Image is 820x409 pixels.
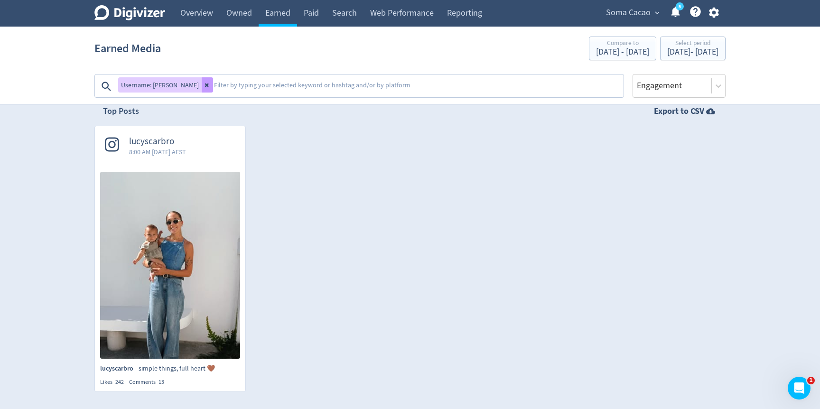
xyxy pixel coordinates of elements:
div: Likes [100,378,129,386]
h1: Earned Media [94,33,161,64]
div: [DATE] - [DATE] [596,48,649,56]
button: Select period[DATE]- [DATE] [660,37,726,60]
span: 242 [115,378,124,386]
span: lucyscarbro [100,364,139,373]
div: Compare to [596,40,649,48]
p: simple things, full heart 🤎 [100,364,240,373]
div: [DATE] - [DATE] [667,48,718,56]
img: simple things, full heart 🤎 [100,172,240,359]
span: Username: [PERSON_NAME] [121,82,199,88]
text: 5 [679,3,681,10]
span: Soma Cacao [606,5,651,20]
button: Compare to[DATE] - [DATE] [589,37,656,60]
span: 13 [158,378,164,386]
div: Comments [129,378,169,386]
iframe: Intercom live chat [788,377,811,400]
span: expand_more [653,9,662,17]
button: Soma Cacao [603,5,662,20]
span: 1 [807,377,815,384]
span: 8:00 AM [DATE] AEST [129,147,186,157]
span: lucyscarbro [129,136,186,147]
strong: Export to CSV [654,105,704,117]
div: Select period [667,40,718,48]
a: 5 [676,2,684,10]
h2: Top Posts [103,105,139,117]
a: lucyscarbro8:00 AM [DATE] AESTsimple things, full heart 🤎lucyscarbrosimple things, full heart 🤎Li... [95,126,245,386]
